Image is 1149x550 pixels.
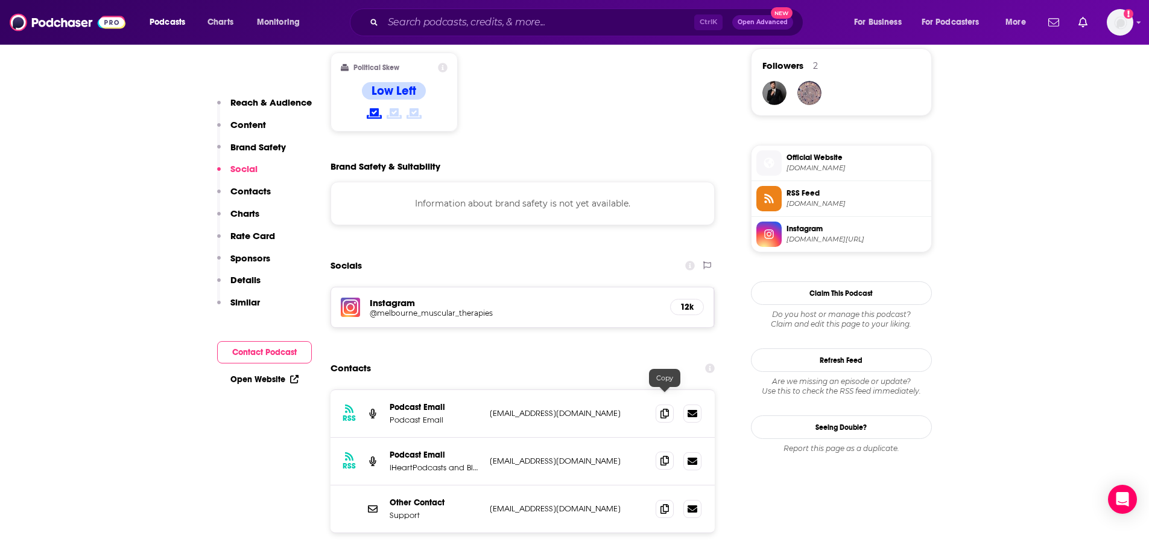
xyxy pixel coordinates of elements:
[813,60,818,71] div: 2
[230,141,286,153] p: Brand Safety
[390,402,480,412] p: Podcast Email
[230,185,271,197] p: Contacts
[490,456,647,466] p: [EMAIL_ADDRESS][DOMAIN_NAME]
[1107,9,1133,36] span: Logged in as lexiemichel
[756,186,926,211] a: RSS Feed[DOMAIN_NAME]
[694,14,723,30] span: Ctrl K
[217,230,275,252] button: Rate Card
[200,13,241,32] a: Charts
[217,185,271,208] button: Contacts
[1107,9,1133,36] button: Show profile menu
[343,414,356,423] h3: RSS
[751,444,932,453] div: Report this page as a duplicate.
[230,119,266,130] p: Content
[217,208,259,230] button: Charts
[762,60,803,71] span: Followers
[372,83,416,98] h4: Low Left
[150,14,185,31] span: Podcasts
[751,310,932,319] span: Do you host or manage this podcast?
[787,223,926,234] span: Instagram
[997,13,1041,32] button: open menu
[217,163,258,185] button: Social
[248,13,315,32] button: open menu
[370,309,563,318] h5: @melbourne_muscular_therapies
[331,161,440,172] h2: Brand Safety & Suitability
[230,230,275,241] p: Rate Card
[738,19,788,25] span: Open Advanced
[1107,9,1133,36] img: User Profile
[490,504,647,514] p: [EMAIL_ADDRESS][DOMAIN_NAME]
[649,369,680,387] div: Copy
[230,296,260,308] p: Similar
[331,357,371,380] h2: Contacts
[756,222,926,247] a: Instagram[DOMAIN_NAME][URL]
[331,254,362,277] h2: Socials
[787,164,926,173] span: iheart.com
[230,163,258,174] p: Social
[732,15,793,30] button: Open AdvancedNew
[370,309,661,318] a: @melbourne_muscular_therapies
[1124,9,1133,19] svg: Add a profile image
[230,252,270,264] p: Sponsors
[390,415,480,425] p: Podcast Email
[787,199,926,208] span: omnycontent.com
[751,415,932,439] a: Seeing Double?
[217,252,270,275] button: Sponsors
[854,14,902,31] span: For Business
[787,188,926,199] span: RSS Feed
[390,462,480,473] p: iHeartPodcasts and Bloomberg
[756,150,926,176] a: Official Website[DOMAIN_NAME]
[490,408,647,418] p: [EMAIL_ADDRESS][DOMAIN_NAME]
[217,119,266,141] button: Content
[343,461,356,471] h3: RSS
[230,97,312,108] p: Reach & Audience
[353,63,399,72] h2: Political Skew
[914,13,997,32] button: open menu
[217,274,261,296] button: Details
[217,296,260,319] button: Similar
[230,208,259,219] p: Charts
[751,348,932,372] button: Refresh Feed
[680,302,694,312] h5: 12k
[1005,14,1026,31] span: More
[751,310,932,329] div: Claim and edit this page to your liking.
[751,377,932,396] div: Are we missing an episode or update? Use this to check the RSS feed immediately.
[771,7,793,19] span: New
[797,81,821,105] img: dcherrin
[141,13,201,32] button: open menu
[370,297,661,309] h5: Instagram
[787,235,926,244] span: instagram.com/melbourne_muscular_therapies
[361,8,815,36] div: Search podcasts, credits, & more...
[230,374,299,385] a: Open Website
[762,81,787,105] img: JohirMia
[341,298,360,317] img: iconImage
[751,281,932,305] button: Claim This Podcast
[331,182,715,225] div: Information about brand safety is not yet available.
[390,450,480,460] p: Podcast Email
[787,152,926,163] span: Official Website
[390,497,480,508] p: Other Contact
[383,13,694,32] input: Search podcasts, credits, & more...
[1074,12,1092,33] a: Show notifications dropdown
[1108,485,1137,514] div: Open Intercom Messenger
[217,341,312,363] button: Contact Podcast
[922,14,980,31] span: For Podcasters
[10,11,125,34] img: Podchaser - Follow, Share and Rate Podcasts
[1043,12,1064,33] a: Show notifications dropdown
[217,97,312,119] button: Reach & Audience
[846,13,917,32] button: open menu
[390,510,480,520] p: Support
[207,14,233,31] span: Charts
[257,14,300,31] span: Monitoring
[230,274,261,286] p: Details
[217,141,286,164] button: Brand Safety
